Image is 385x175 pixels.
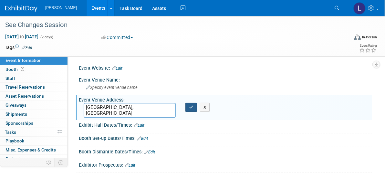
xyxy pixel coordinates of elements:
[0,110,68,119] a: Shipments
[5,121,33,126] span: Sponsorships
[125,163,135,168] a: Edit
[5,102,26,108] span: Giveaways
[359,44,377,47] div: Event Rating
[19,34,25,39] span: to
[137,136,148,141] a: Edit
[0,146,68,154] a: Misc. Expenses & Credits
[319,34,377,43] div: Event Format
[43,158,55,167] td: Personalize Event Tab Strip
[5,130,16,135] span: Tasks
[5,112,27,117] span: Shipments
[5,93,44,99] span: Asset Reservations
[200,103,210,112] button: X
[0,155,68,163] a: Budget
[362,35,377,40] div: In-Person
[5,84,45,90] span: Travel Reservations
[0,74,68,83] a: Staff
[86,85,138,90] span: Specify event venue name
[79,75,372,83] div: Event Venue Name:
[5,67,26,72] span: Booth
[0,101,68,110] a: Giveaways
[5,147,56,152] span: Misc. Expenses & Credits
[19,67,26,72] span: Booth not reserved yet
[5,58,42,63] span: Event Information
[144,150,155,154] a: Edit
[40,35,53,39] span: (2 days)
[22,45,32,50] a: Edit
[0,92,68,101] a: Asset Reservations
[134,123,144,128] a: Edit
[353,2,366,15] img: Lauren Adams
[3,19,341,31] div: See Changes Session
[0,56,68,65] a: Event Information
[79,63,372,72] div: Event Website:
[55,158,68,167] td: Toggle Event Tabs
[0,119,68,128] a: Sponsorships
[5,138,24,143] span: Playbook
[0,137,68,145] a: Playbook
[79,120,372,129] div: Exhibit Hall Dates/Times:
[354,34,361,40] img: Format-Inperson.png
[5,156,20,161] span: Budget
[5,76,15,81] span: Staff
[5,44,32,51] td: Tags
[0,65,68,74] a: Booth
[99,34,136,41] button: Committed
[5,5,37,12] img: ExhibitDay
[0,128,68,137] a: Tasks
[45,5,77,10] span: [PERSON_NAME]
[79,147,372,155] div: Booth Dismantle Dates/Times:
[112,66,122,71] a: Edit
[79,133,372,142] div: Booth Set-up Dates/Times:
[0,83,68,92] a: Travel Reservations
[5,34,39,40] span: [DATE] [DATE]
[79,95,372,103] div: Event Venue Address:
[79,160,372,169] div: Exhibitor Prospectus:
